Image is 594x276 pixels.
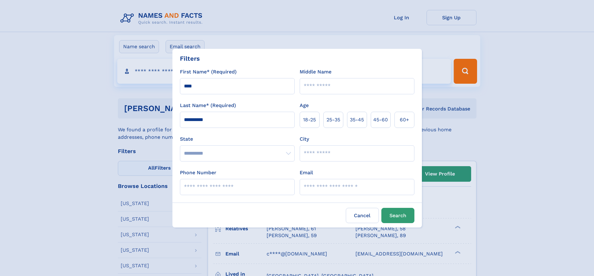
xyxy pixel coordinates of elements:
span: 18‑25 [303,116,316,124]
label: Phone Number [180,169,216,176]
label: Email [300,169,313,176]
label: Age [300,102,309,109]
span: 25‑35 [326,116,340,124]
span: 35‑45 [350,116,364,124]
div: Filters [180,54,200,63]
label: Middle Name [300,68,331,76]
label: Last Name* (Required) [180,102,236,109]
span: 45‑60 [373,116,388,124]
button: Search [381,208,414,223]
span: 60+ [400,116,409,124]
label: Cancel [346,208,379,223]
label: First Name* (Required) [180,68,237,76]
label: State [180,135,295,143]
label: City [300,135,309,143]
